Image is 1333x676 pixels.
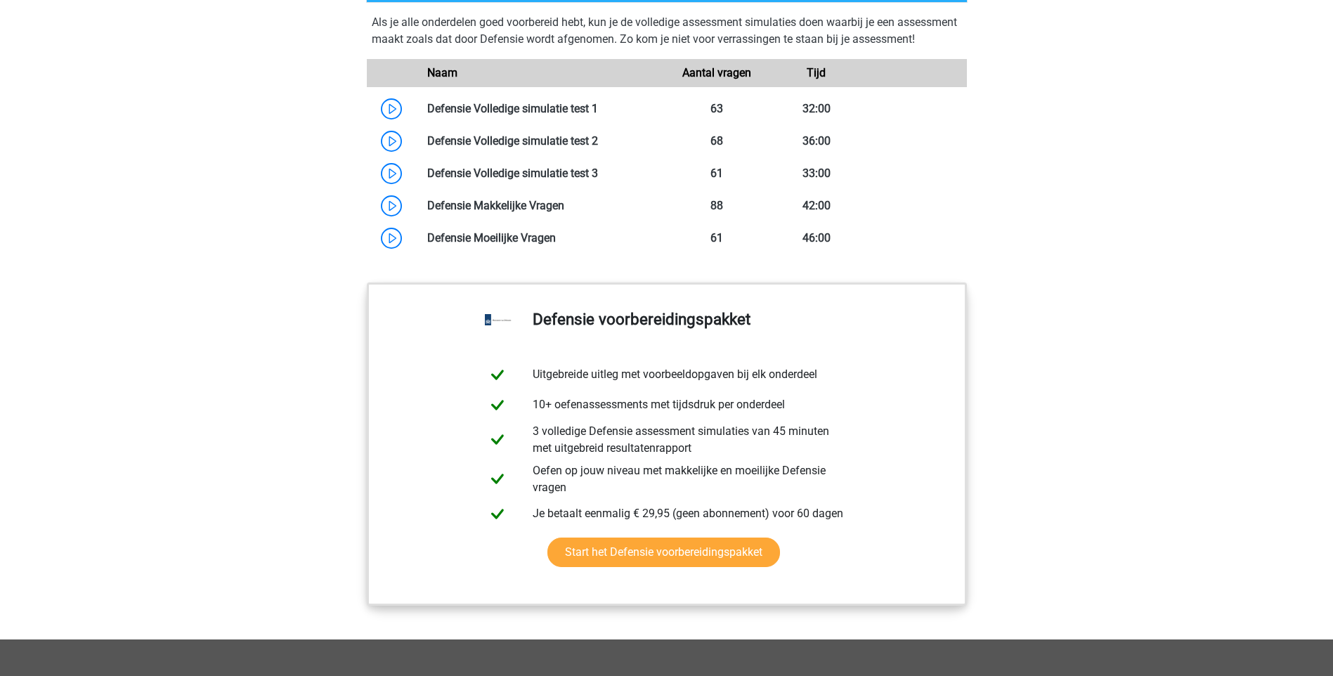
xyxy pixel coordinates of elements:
div: Defensie Volledige simulatie test 3 [417,165,667,182]
div: Tijd [767,65,866,82]
div: Defensie Volledige simulatie test 1 [417,100,667,117]
div: Defensie Volledige simulatie test 2 [417,133,667,150]
div: Aantal vragen [666,65,766,82]
div: Defensie Moeilijke Vragen [417,230,667,247]
a: Start het Defensie voorbereidingspakket [547,538,780,567]
div: Naam [417,65,667,82]
div: Defensie Makkelijke Vragen [417,197,667,214]
div: Als je alle onderdelen goed voorbereid hebt, kun je de volledige assessment simulaties doen waarb... [372,14,962,53]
